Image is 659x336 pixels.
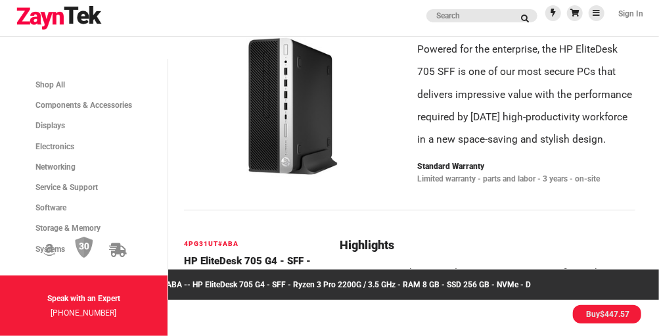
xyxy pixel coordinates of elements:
p: Limited warranty - parts and labor - 3 years - on-site [418,172,636,186]
span: Electronics [35,142,74,151]
img: 4PG31UT#ABA -- HP EliteDesk 705 G4 - SFF - Ryzen 3 Pro 2200G / 3.5 GHz - RAM 8 GB - SSD 256 GB - ... [192,30,394,182]
h2: Highlights [340,239,635,252]
p: Standard Warranty [418,159,636,174]
h4: HP EliteDesk 705 G4 - SFF - Ryzen 3 Pro 2200G / 3.5 GHz - RAM 8 GB - SSD 256 GB - NVMe - D [184,254,324,313]
a: Displays [12,116,156,136]
span: Networking [35,162,76,172]
a: [PHONE_NUMBER] [51,308,117,318]
span: $447.57 [600,310,629,319]
input: search products [426,9,537,22]
a: Service & Support [12,178,156,198]
img: logo [16,6,102,30]
a: Storage & Memory [12,218,156,239]
span: Software [35,203,66,212]
strong: Speak with an Expert [47,294,120,303]
a: Components & Accessories [12,95,156,116]
a: Networking [12,157,156,178]
span: Displays [35,121,65,130]
span: Shop All [35,80,65,89]
p: Powered for the enterprise, the HP EliteDesk 705 SFF is one of our most secure PCs that delivers ... [418,38,636,151]
span: Storage & Memory [35,224,101,233]
a: Software [12,198,156,218]
a: Electronics [12,137,156,157]
span: Service & Support [35,183,98,192]
span: Components & Accessories [35,101,132,110]
h6: 4PG31UT#ABA [184,239,324,249]
a: Shop All [12,75,156,95]
li: Buy [573,305,641,324]
img: 30 Day Return Policy [75,237,93,259]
